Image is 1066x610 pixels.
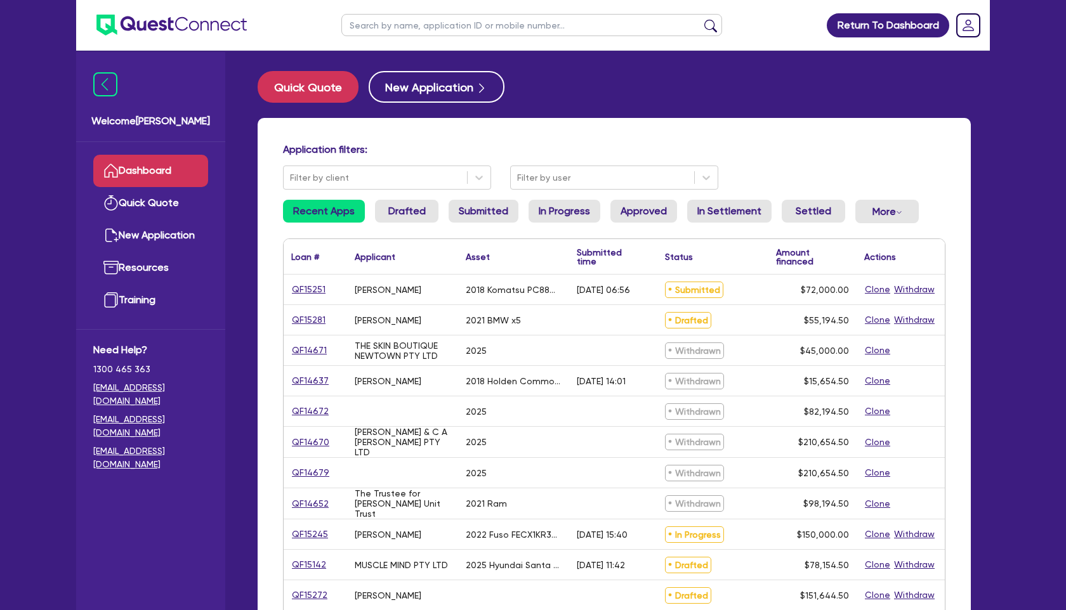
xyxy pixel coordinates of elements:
[893,588,935,602] button: Withdraw
[864,588,891,602] button: Clone
[466,468,487,478] div: 2025
[665,465,724,481] span: Withdrawn
[893,313,935,327] button: Withdraw
[864,252,896,261] div: Actions
[466,285,562,295] div: 2018 Komatsu PC88MR
[93,155,208,187] a: Dashboard
[355,252,395,261] div: Applicant
[893,557,935,572] button: Withdraw
[577,376,626,386] div: [DATE] 14:01
[291,373,329,388] a: QF14637
[355,590,421,600] div: [PERSON_NAME]
[291,588,328,602] a: QF15272
[577,285,630,295] div: [DATE] 06:56
[665,342,724,359] span: Withdrawn
[893,527,935,542] button: Withdraw
[291,557,327,572] a: QF15142
[103,228,119,243] img: new-application
[466,315,521,325] div: 2021 BMW x5
[665,587,711,604] span: Drafted
[805,560,849,570] span: $78,154.50
[291,465,330,480] a: QF14679
[466,346,487,356] div: 2025
[864,373,891,388] button: Clone
[283,200,365,223] a: Recent Apps
[466,376,562,386] div: 2018 Holden Commodore
[665,252,693,261] div: Status
[466,529,562,540] div: 2022 Fuso FECX1KR3SFBD
[466,406,487,417] div: 2025
[782,200,845,223] a: Settled
[291,252,319,261] div: Loan #
[466,498,507,509] div: 2021 Ram
[803,498,849,509] span: $98,194.50
[893,282,935,297] button: Withdraw
[355,427,451,457] div: [PERSON_NAME] & C A [PERSON_NAME] PTY LTD
[665,312,711,328] span: Drafted
[93,219,208,252] a: New Application
[804,315,849,325] span: $55,194.50
[800,346,849,356] span: $45,000.00
[610,200,677,223] a: Approved
[827,13,949,37] a: Return To Dashboard
[804,406,849,417] span: $82,194.50
[355,376,421,386] div: [PERSON_NAME]
[93,445,208,471] a: [EMAIL_ADDRESS][DOMAIN_NAME]
[577,529,628,540] div: [DATE] 15:40
[577,248,638,266] div: Submitted time
[283,143,945,155] h4: Application filters:
[258,71,369,103] a: Quick Quote
[449,200,518,223] a: Submitted
[291,313,326,327] a: QF15281
[291,496,329,511] a: QF14652
[864,404,891,419] button: Clone
[355,560,448,570] div: MUSCLE MIND PTY LTD
[466,560,562,570] div: 2025 Hyundai Santa Fe
[341,14,722,36] input: Search by name, application ID or mobile number...
[291,404,329,419] a: QF14672
[864,282,891,297] button: Clone
[864,496,891,511] button: Clone
[93,342,208,358] span: Need Help?
[665,403,724,420] span: Withdrawn
[355,285,421,295] div: [PERSON_NAME]
[864,435,891,450] button: Clone
[291,527,329,542] a: QF15245
[291,343,327,358] a: QF14671
[375,200,438,223] a: Drafted
[93,381,208,408] a: [EMAIL_ADDRESS][DOMAIN_NAME]
[797,529,849,540] span: $150,000.00
[864,465,891,480] button: Clone
[103,195,119,211] img: quick-quote
[355,341,451,361] div: THE SKIN BOUTIQUE NEWTOWN PTY LTD
[864,557,891,572] button: Clone
[801,285,849,295] span: $72,000.00
[355,529,421,540] div: [PERSON_NAME]
[800,590,849,600] span: $151,644.50
[864,527,891,542] button: Clone
[91,114,210,129] span: Welcome [PERSON_NAME]
[93,187,208,219] a: Quick Quote
[665,526,724,543] span: In Progress
[93,413,208,439] a: [EMAIL_ADDRESS][DOMAIN_NAME]
[665,434,724,450] span: Withdrawn
[855,200,919,223] button: Dropdown toggle
[291,435,330,450] a: QF14670
[103,260,119,275] img: resources
[687,200,772,223] a: In Settlement
[665,557,711,573] span: Drafted
[355,315,421,325] div: [PERSON_NAME]
[665,282,723,298] span: Submitted
[864,313,891,327] button: Clone
[93,72,117,96] img: icon-menu-close
[529,200,600,223] a: In Progress
[665,495,724,512] span: Withdrawn
[804,376,849,386] span: $15,654.50
[776,248,849,266] div: Amount financed
[798,437,849,447] span: $210,654.50
[864,343,891,358] button: Clone
[103,292,119,308] img: training
[577,560,625,570] div: [DATE] 11:42
[466,437,487,447] div: 2025
[369,71,504,103] a: New Application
